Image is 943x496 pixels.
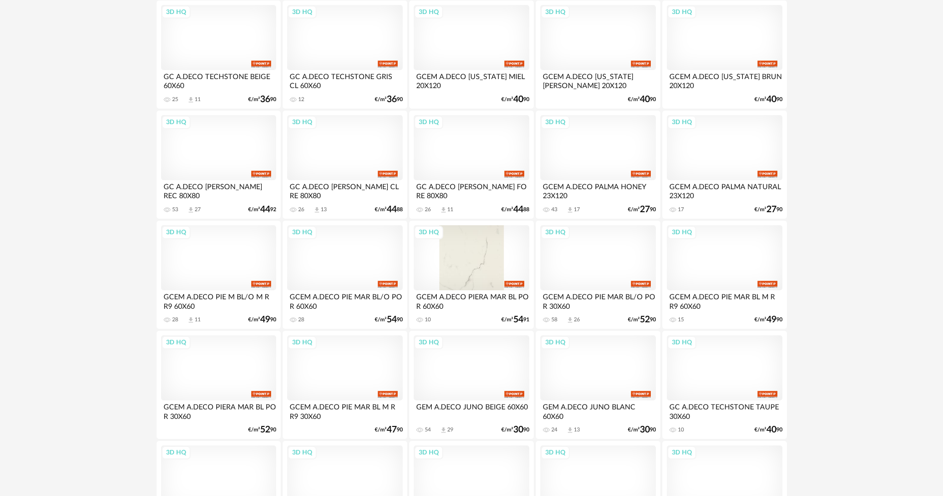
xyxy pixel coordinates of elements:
div: 3D HQ [162,446,191,459]
span: Download icon [566,426,574,434]
div: €/m² 90 [754,316,782,323]
div: 3D HQ [667,336,696,349]
div: €/m² 88 [375,206,403,213]
div: 10 [678,426,684,433]
div: 27 [195,206,201,213]
a: 3D HQ GC A.DECO TECHSTONE BEIGE 60X60 25 Download icon 11 €/m²3690 [157,1,281,109]
div: 17 [574,206,580,213]
div: 3D HQ [414,336,443,349]
a: 3D HQ GC A.DECO TECHSTONE GRIS CL 60X60 12 €/m²3690 [283,1,407,109]
span: 40 [513,96,523,103]
div: 25 [172,96,178,103]
div: 3D HQ [667,116,696,129]
a: 3D HQ GCEM A.DECO [US_STATE] BRUN 20X120 €/m²4090 [662,1,786,109]
a: 3D HQ GEM A.DECO JUNO BEIGE 60X60 54 Download icon 29 €/m²3090 [409,331,533,439]
div: 24 [551,426,557,433]
span: 44 [387,206,397,213]
div: €/m² 90 [375,96,403,103]
div: 26 [425,206,431,213]
div: 10 [425,316,431,323]
span: 40 [766,426,776,433]
div: GEM A.DECO JUNO BEIGE 60X60 [414,400,529,420]
a: 3D HQ GCEM A.DECO PIERA MAR BL PO R 30X60 €/m²5290 [157,331,281,439]
div: 53 [172,206,178,213]
div: 3D HQ [288,6,317,19]
div: €/m² 90 [248,426,276,433]
div: 3D HQ [288,116,317,129]
div: €/m² 90 [628,96,656,103]
span: Download icon [566,316,574,324]
div: GCEM A.DECO PALMA HONEY 23X120 [540,180,655,200]
span: Download icon [187,96,195,104]
a: 3D HQ GC A.DECO [PERSON_NAME] REC 80X80 53 Download icon 27 €/m²4492 [157,111,281,219]
span: 49 [766,316,776,323]
span: 44 [260,206,270,213]
span: Download icon [440,426,447,434]
div: 3D HQ [414,226,443,239]
span: 27 [766,206,776,213]
div: 3D HQ [667,446,696,459]
div: €/m² 88 [501,206,529,213]
span: 36 [260,96,270,103]
div: €/m² 92 [248,206,276,213]
div: €/m² 90 [501,426,529,433]
div: 13 [321,206,327,213]
div: 3D HQ [667,226,696,239]
div: GEM A.DECO JUNO BLANC 60X60 [540,400,655,420]
div: 13 [574,426,580,433]
a: 3D HQ GCEM A.DECO PIE MAR BL M R R9 30X60 €/m²4790 [283,331,407,439]
div: 29 [447,426,453,433]
span: 36 [387,96,397,103]
div: 54 [425,426,431,433]
a: 3D HQ GCEM A.DECO PALMA HONEY 23X120 43 Download icon 17 €/m²2790 [536,111,660,219]
div: €/m² 90 [248,96,276,103]
div: GC A.DECO [PERSON_NAME] REC 80X80 [161,180,276,200]
div: GC A.DECO TECHSTONE BEIGE 60X60 [161,70,276,90]
a: 3D HQ GC A.DECO [PERSON_NAME] CL RE 80X80 26 Download icon 13 €/m²4488 [283,111,407,219]
a: 3D HQ GCEM A.DECO PIERA MAR BL PO R 60X60 10 €/m²5491 [409,221,533,329]
div: GC A.DECO [PERSON_NAME] CL RE 80X80 [287,180,402,200]
div: €/m² 90 [375,316,403,323]
div: 26 [574,316,580,323]
a: 3D HQ GCEM A.DECO [US_STATE][PERSON_NAME] 20X120 €/m²4090 [536,1,660,109]
div: GCEM A.DECO PIERA MAR BL PO R 60X60 [414,290,529,310]
div: €/m² 90 [754,206,782,213]
div: €/m² 90 [628,426,656,433]
div: GCEM A.DECO PIE MAR BL/O PO R 60X60 [287,290,402,310]
div: 28 [172,316,178,323]
a: 3D HQ GCEM A.DECO PIE MAR BL/O PO R 30X60 58 Download icon 26 €/m²5290 [536,221,660,329]
span: 54 [387,316,397,323]
div: €/m² 91 [501,316,529,323]
div: €/m² 90 [754,96,782,103]
div: 3D HQ [288,336,317,349]
a: 3D HQ GCEM A.DECO [US_STATE] MIEL 20X120 €/m²4090 [409,1,533,109]
div: 3D HQ [162,336,191,349]
div: €/m² 90 [375,426,403,433]
div: 43 [551,206,557,213]
div: 3D HQ [288,226,317,239]
span: Download icon [566,206,574,214]
div: 3D HQ [667,6,696,19]
div: 3D HQ [541,226,570,239]
div: 3D HQ [541,6,570,19]
div: €/m² 90 [628,316,656,323]
span: 40 [640,96,650,103]
span: 30 [640,426,650,433]
span: Download icon [313,206,321,214]
div: 3D HQ [414,6,443,19]
span: 54 [513,316,523,323]
a: 3D HQ GC A.DECO TECHSTONE TAUPE 30X60 10 €/m²4090 [662,331,786,439]
div: GC A.DECO [PERSON_NAME] FO RE 80X80 [414,180,529,200]
div: 11 [195,96,201,103]
span: Download icon [187,316,195,324]
div: GC A.DECO TECHSTONE GRIS CL 60X60 [287,70,402,90]
div: GCEM A.DECO PIERA MAR BL PO R 30X60 [161,400,276,420]
div: GCEM A.DECO PIE MAR BL M R R9 60X60 [667,290,782,310]
div: 28 [298,316,304,323]
span: 49 [260,316,270,323]
div: 3D HQ [541,446,570,459]
div: 3D HQ [414,446,443,459]
a: 3D HQ GC A.DECO [PERSON_NAME] FO RE 80X80 26 Download icon 11 €/m²4488 [409,111,533,219]
div: GCEM A.DECO PIE MAR BL M R R9 30X60 [287,400,402,420]
span: 44 [513,206,523,213]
